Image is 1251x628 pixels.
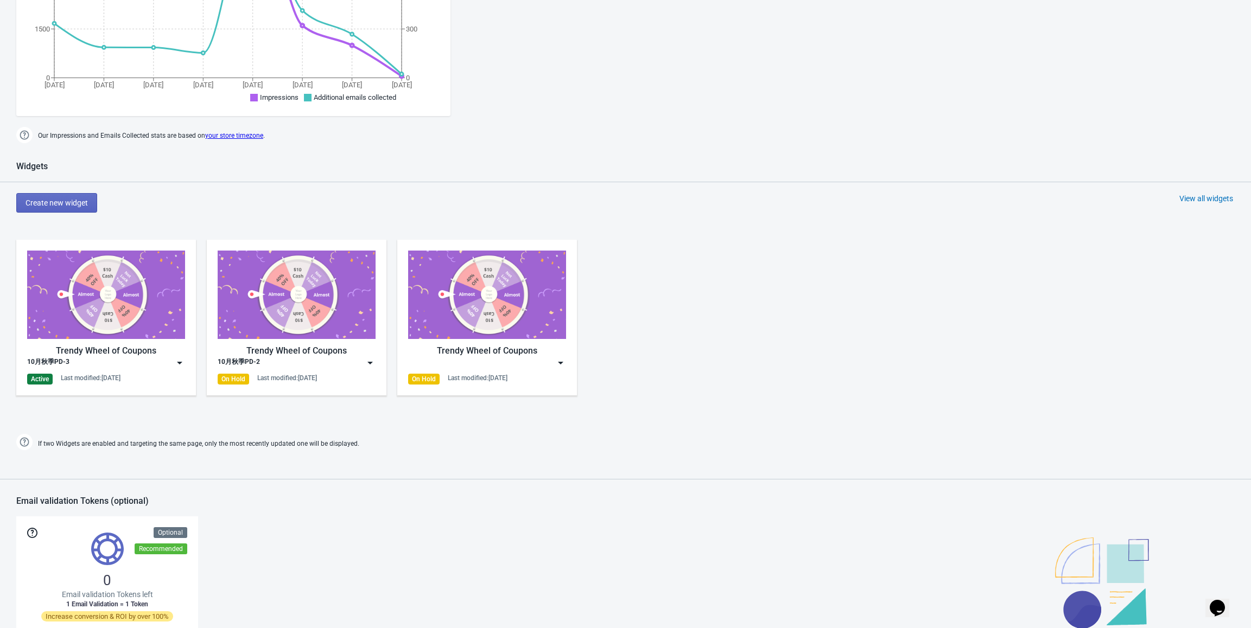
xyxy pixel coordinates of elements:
div: Last modified: [DATE] [448,374,507,382]
tspan: [DATE] [193,81,213,89]
span: Additional emails collected [314,93,396,101]
a: your store timezone [205,132,263,139]
tspan: 0 [406,74,410,82]
div: Trendy Wheel of Coupons [27,344,185,357]
img: tokens.svg [91,533,124,565]
tspan: 1500 [35,25,50,33]
span: Create new widget [26,198,88,207]
img: help.png [16,127,33,143]
div: 10月秋季PD-2 [218,357,260,368]
img: trendy_game.png [408,251,566,339]
tspan: [DATE] [243,81,263,89]
span: Increase conversion & ROI by over 100% [41,611,173,621]
tspan: [DATE] [143,81,163,89]
iframe: chat widget [1205,585,1240,617]
tspan: [DATE] [392,81,412,89]
img: trendy_game.png [27,251,185,339]
img: help.png [16,434,33,450]
img: dropdown.png [365,357,376,368]
img: dropdown.png [555,357,566,368]
span: If two Widgets are enabled and targeting the same page, only the most recently updated one will b... [38,435,359,453]
span: 0 [103,572,111,589]
span: Impressions [260,93,299,101]
div: Recommended [135,543,187,554]
tspan: [DATE] [94,81,114,89]
div: Active [27,374,53,385]
tspan: [DATE] [342,81,362,89]
div: On Hold [218,374,249,385]
div: Last modified: [DATE] [257,374,317,382]
button: Create new widget [16,193,97,213]
div: On Hold [408,374,440,385]
span: Email validation Tokens left [62,589,153,600]
tspan: [DATE] [45,81,65,89]
img: trendy_game.png [218,251,376,339]
div: Trendy Wheel of Coupons [218,344,376,357]
tspan: 300 [406,25,417,33]
div: 10月秋季PD-3 [27,357,69,368]
div: View all widgets [1179,193,1233,204]
tspan: 0 [46,74,50,82]
tspan: [DATE] [293,81,313,89]
div: Optional [154,527,187,538]
div: Trendy Wheel of Coupons [408,344,566,357]
span: Our Impressions and Emails Collected stats are based on . [38,127,265,145]
div: Last modified: [DATE] [61,374,120,382]
img: dropdown.png [174,357,185,368]
span: 1 Email Validation = 1 Token [66,600,148,608]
